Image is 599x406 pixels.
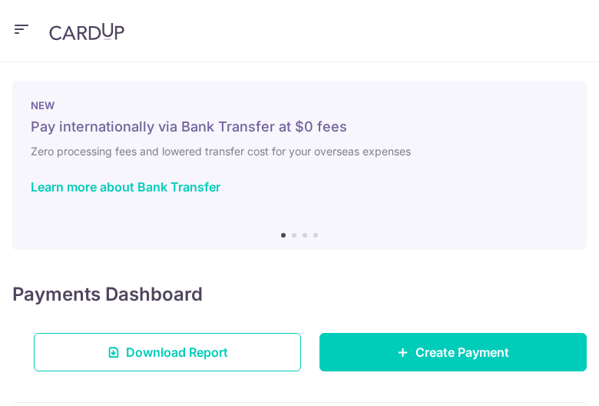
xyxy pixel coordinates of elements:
[12,281,203,308] h4: Payments Dashboard
[415,343,509,361] span: Create Payment
[319,333,587,371] a: Create Payment
[31,118,568,136] h5: Pay internationally via Bank Transfer at $0 fees
[31,99,568,111] p: NEW
[31,179,220,195] a: Learn more about Bank Transfer
[34,333,301,371] a: Download Report
[126,343,228,361] span: Download Report
[49,22,124,41] img: CardUp
[31,142,568,161] h6: Zero processing fees and lowered transfer cost for your overseas expenses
